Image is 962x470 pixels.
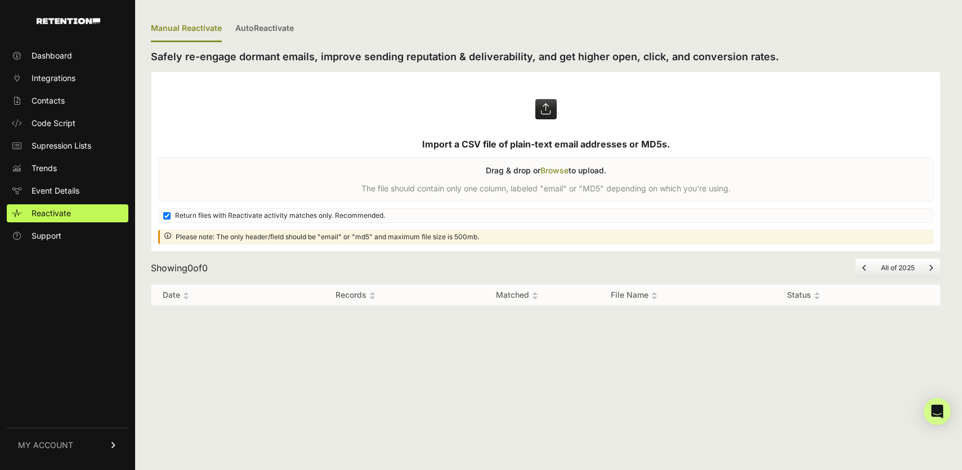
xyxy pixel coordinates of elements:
img: no_sort-eaf950dc5ab64cae54d48a5578032e96f70b2ecb7d747501f34c8f2db400fb66.gif [814,292,820,300]
div: Manual Reactivate [151,16,222,42]
li: All of 2025 [874,263,921,272]
span: Code Script [32,118,75,129]
th: Date [151,285,276,306]
span: Integrations [32,73,75,84]
span: Contacts [32,95,65,106]
a: Contacts [7,92,128,110]
span: MY ACCOUNT [18,440,73,451]
img: no_sort-eaf950dc5ab64cae54d48a5578032e96f70b2ecb7d747501f34c8f2db400fb66.gif [651,292,657,300]
div: Open Intercom Messenger [924,398,951,425]
th: File Name [599,285,776,306]
a: Dashboard [7,47,128,65]
a: Supression Lists [7,137,128,155]
span: Dashboard [32,50,72,61]
a: Next [929,263,933,272]
img: no_sort-eaf950dc5ab64cae54d48a5578032e96f70b2ecb7d747501f34c8f2db400fb66.gif [369,292,375,300]
h2: Safely re-engage dormant emails, improve sending reputation & deliverability, and get higher open... [151,49,941,65]
span: Support [32,230,61,241]
span: 0 [202,262,208,274]
div: Showing of [151,261,208,275]
a: AutoReactivate [235,16,294,42]
img: Retention.com [37,18,100,24]
a: Integrations [7,69,128,87]
a: Previous [862,263,867,272]
th: Matched [435,285,600,306]
span: Event Details [32,185,79,196]
a: Reactivate [7,204,128,222]
img: no_sort-eaf950dc5ab64cae54d48a5578032e96f70b2ecb7d747501f34c8f2db400fb66.gif [532,292,538,300]
a: Support [7,227,128,245]
span: Reactivate [32,208,71,219]
span: Return files with Reactivate activity matches only. Recommended. [175,211,385,220]
input: Return files with Reactivate activity matches only. Recommended. [163,212,171,220]
a: Code Script [7,114,128,132]
a: Event Details [7,182,128,200]
span: 0 [187,262,193,274]
span: Supression Lists [32,140,91,151]
nav: Page navigation [855,258,941,277]
img: no_sort-eaf950dc5ab64cae54d48a5578032e96f70b2ecb7d747501f34c8f2db400fb66.gif [183,292,189,300]
th: Status [776,285,918,306]
th: Records [276,285,435,306]
span: Trends [32,163,57,174]
a: Trends [7,159,128,177]
a: MY ACCOUNT [7,428,128,462]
